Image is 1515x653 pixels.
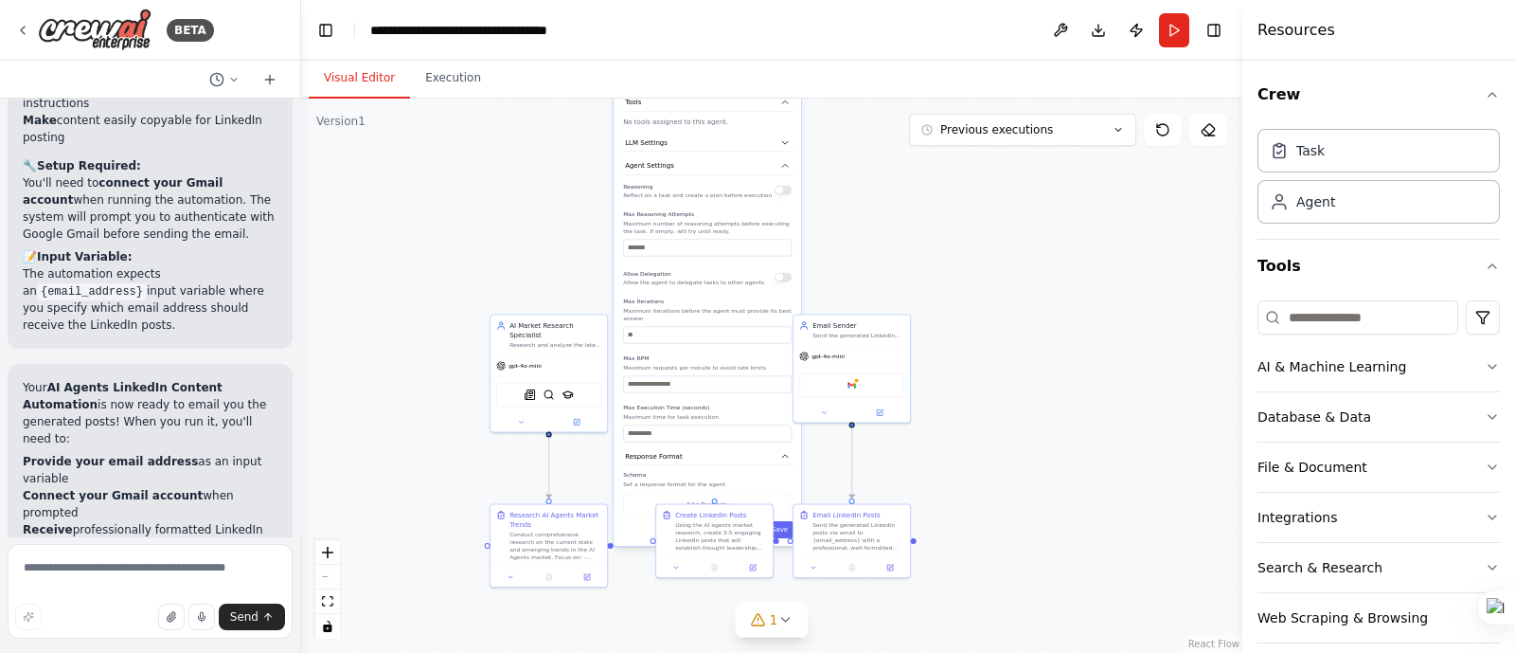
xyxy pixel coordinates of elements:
[737,562,769,573] button: Open in side panel
[550,416,604,427] button: Open in side panel
[940,122,1053,137] span: Previous executions
[623,308,792,323] p: Maximum iterations before the agent must provide its best answer
[528,571,568,583] button: No output available
[508,362,542,370] span: gpt-4o-mini
[1257,240,1500,293] button: Tools
[874,562,906,573] button: Open in side panel
[410,59,496,99] button: Execution
[544,389,555,400] img: SerplyWebSearchTool
[23,176,223,207] strong: connect your Gmail account
[623,414,792,422] p: Maximum time for task execution
[793,314,911,423] div: Email SenderSend the generated LinkedIn posts via email in a well-formatted, professional manner ...
[1257,608,1428,627] div: Web Scraping & Browsing
[509,341,601,349] div: Research and analyze the latest developments, trends, and merging opportunities in the AI Agents ...
[1257,493,1500,542] button: Integrations
[623,365,792,372] p: Maximum requests per minute to avoid rate limits
[315,614,340,639] button: toggle interactivity
[812,320,904,330] div: Email Sender
[309,59,410,99] button: Visual Editor
[623,405,792,412] label: Max Execution Time (seconds)
[655,503,774,578] div: Create LinkedIn PostsUsing the AI agents market research, create 3-5 engaging LinkedIn posts that...
[621,94,793,112] button: Tools
[1257,392,1500,442] button: Database & Data
[23,265,277,334] p: The automation expects an input variable where you specify which email address should receive the...
[525,389,536,400] img: SerplyNewsSearchTool
[1257,443,1500,492] button: File & Document
[614,536,651,551] g: Edge from 89877c13-9fa7-4052-b289-a421d4f684e3 to 3d3626f9-5fc9-4edf-a90e-b03c3dea91e9
[188,604,215,630] button: Click to speak your automation idea
[621,448,793,466] button: Response Format
[675,510,746,519] div: Create LinkedIn Posts
[811,353,845,360] span: gpt-4o-mini
[23,523,73,536] strong: Receive
[562,389,574,400] img: SerplyScholarSearchTool
[219,604,285,630] button: Send
[158,604,185,630] button: Upload files
[625,138,668,148] span: LLM Settings
[621,157,793,175] button: Agent Settings
[1257,593,1500,643] button: Web Scraping & Browsing
[1257,68,1500,121] button: Crew
[202,68,247,91] button: Switch to previous chat
[812,332,904,339] div: Send the generated LinkedIn posts via email in a well-formatted, professional manner that makes i...
[1257,357,1406,376] div: AI & Machine Learning
[623,471,792,479] label: Schema
[23,114,57,127] strong: Make
[623,271,671,278] span: Allow Delegation
[1257,408,1371,426] div: Database & Data
[23,487,277,521] li: when prompted
[621,135,793,153] button: LLM Settings
[23,157,277,174] h2: 🔧
[909,114,1136,146] button: Previous executions
[847,379,858,390] img: Google gmail
[623,280,764,287] p: Allow the agent to delegate tasks to other agents
[623,192,772,200] p: Reflect on a task and create a plan before execution
[230,609,258,625] span: Send
[1296,192,1335,211] div: Agent
[23,112,277,146] li: content easily copyable for LinkedIn posting
[23,455,198,468] strong: Provide your email address
[831,562,871,573] button: No output available
[1296,141,1325,160] div: Task
[736,603,809,638] button: 1
[370,21,583,40] nav: breadcrumb
[23,248,277,265] h2: 📝
[15,604,42,630] button: Improve this prompt
[509,510,601,529] div: Research AI Agents Market Trends
[312,17,339,44] button: Hide left sidebar
[770,610,778,629] span: 1
[793,503,911,578] div: Email LinkedIn PostsSend the generated LinkedIn posts via email to {email_address} with a profess...
[23,453,277,487] li: as an input variable
[623,481,792,488] p: Set a response format for the agent.
[23,521,277,555] li: professionally formatted LinkedIn posts in your email
[812,510,881,519] div: Email LinkedIn Posts
[623,221,792,236] p: Maximum number of reasoning attempts before executing the task. If empty, will try until ready.
[167,19,214,42] div: BETA
[38,9,151,51] img: Logo
[490,314,608,432] div: AI Market Research SpecialistResearch and analyze the latest developments, trends, and merging op...
[625,98,641,107] span: Tools
[509,320,601,339] div: AI Market Research Specialist
[1257,558,1382,577] div: Search & Research
[37,283,147,300] code: {email_address}
[571,571,603,583] button: Open in side panel
[623,494,792,516] button: Add Property
[23,174,277,243] p: You'll need to when running the automation. The system will prompt you to authenticate with Googl...
[694,562,734,573] button: No output available
[812,521,904,552] div: Send the generated LinkedIn posts via email to {email_address} with a professional, well-formatte...
[37,250,133,263] strong: Input Variable:
[1201,17,1227,44] button: Hide right sidebar
[1257,458,1367,477] div: File & Document
[1257,342,1500,391] button: AI & Machine Learning
[1188,639,1239,649] a: React Flow attribution
[255,68,285,91] button: Start a new chat
[853,407,907,418] button: Open in side panel
[315,590,340,614] button: fit view
[1257,19,1335,42] h4: Resources
[847,427,857,499] g: Edge from e7a32572-88ea-443b-bbd3-466b96331185 to 0635360c-bbcb-4bb1-925c-8cac3b132cef
[23,379,277,447] p: Your is now ready to email you the generated posts! When you run it, you'll need to:
[623,118,792,127] p: No tools assigned to this agent.
[623,184,652,190] span: Reasoning
[23,489,203,502] strong: Connect your Gmail account
[623,299,792,306] label: Max Iterations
